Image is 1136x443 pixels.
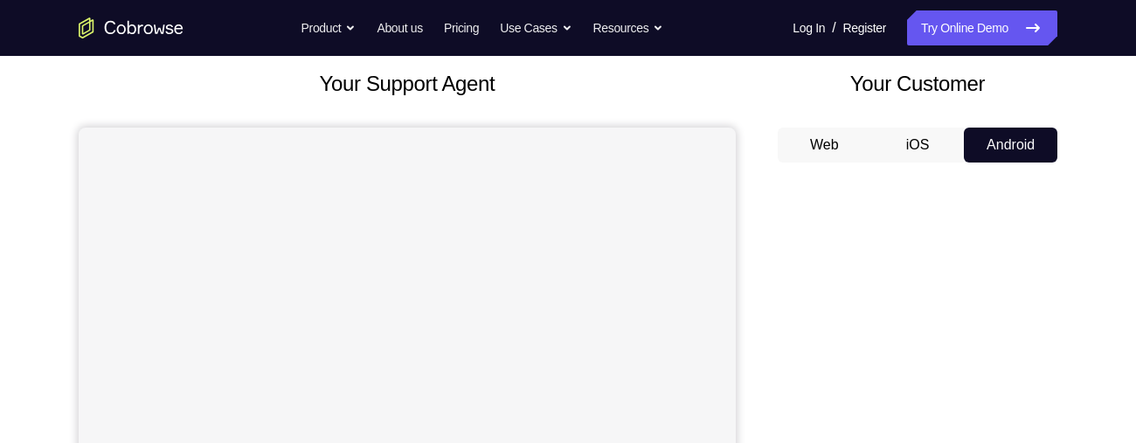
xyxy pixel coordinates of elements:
[593,10,664,45] button: Resources
[301,10,357,45] button: Product
[377,10,422,45] a: About us
[79,17,184,38] a: Go to the home page
[907,10,1057,45] a: Try Online Demo
[778,68,1057,100] h2: Your Customer
[793,10,825,45] a: Log In
[500,10,571,45] button: Use Cases
[843,10,886,45] a: Register
[871,128,965,163] button: iOS
[964,128,1057,163] button: Android
[832,17,835,38] span: /
[444,10,479,45] a: Pricing
[778,128,871,163] button: Web
[79,68,736,100] h2: Your Support Agent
